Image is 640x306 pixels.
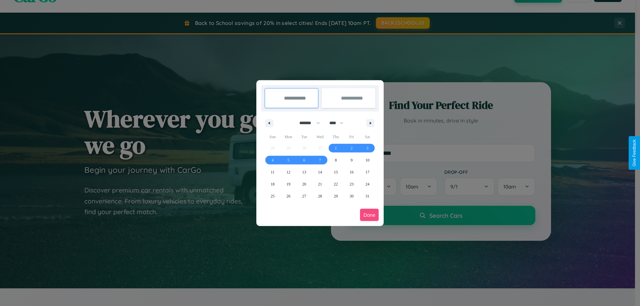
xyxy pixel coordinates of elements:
[632,140,637,166] div: Give Feedback
[344,142,359,154] button: 2
[334,166,338,178] span: 15
[280,178,296,190] button: 19
[303,154,305,166] span: 6
[280,190,296,202] button: 26
[344,132,359,142] span: Fri
[280,154,296,166] button: 5
[312,132,328,142] span: Wed
[271,166,275,178] span: 11
[280,166,296,178] button: 12
[365,178,369,190] span: 24
[328,166,344,178] button: 15
[335,142,337,154] span: 1
[318,166,322,178] span: 14
[334,190,338,202] span: 29
[302,178,306,190] span: 20
[302,190,306,202] span: 27
[350,190,354,202] span: 30
[360,166,375,178] button: 17
[334,178,338,190] span: 22
[265,178,280,190] button: 18
[318,178,322,190] span: 21
[296,178,312,190] button: 20
[286,166,290,178] span: 12
[296,190,312,202] button: 27
[280,132,296,142] span: Mon
[302,166,306,178] span: 13
[287,154,289,166] span: 5
[350,166,354,178] span: 16
[328,132,344,142] span: Thu
[365,190,369,202] span: 31
[318,190,322,202] span: 28
[265,190,280,202] button: 25
[360,154,375,166] button: 10
[265,154,280,166] button: 4
[344,154,359,166] button: 9
[286,178,290,190] span: 19
[328,178,344,190] button: 22
[312,190,328,202] button: 28
[286,190,290,202] span: 26
[344,190,359,202] button: 30
[360,178,375,190] button: 24
[296,166,312,178] button: 13
[319,154,321,166] span: 7
[360,142,375,154] button: 3
[265,166,280,178] button: 11
[296,132,312,142] span: Tue
[365,166,369,178] span: 17
[272,154,274,166] span: 4
[328,142,344,154] button: 1
[271,190,275,202] span: 25
[271,178,275,190] span: 18
[328,154,344,166] button: 8
[296,154,312,166] button: 6
[360,190,375,202] button: 31
[365,154,369,166] span: 10
[351,154,353,166] span: 9
[366,142,368,154] span: 3
[344,178,359,190] button: 23
[265,132,280,142] span: Sun
[351,142,353,154] span: 2
[360,209,379,221] button: Done
[312,166,328,178] button: 14
[344,166,359,178] button: 16
[328,190,344,202] button: 29
[312,178,328,190] button: 21
[350,178,354,190] span: 23
[360,132,375,142] span: Sat
[335,154,337,166] span: 8
[312,154,328,166] button: 7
